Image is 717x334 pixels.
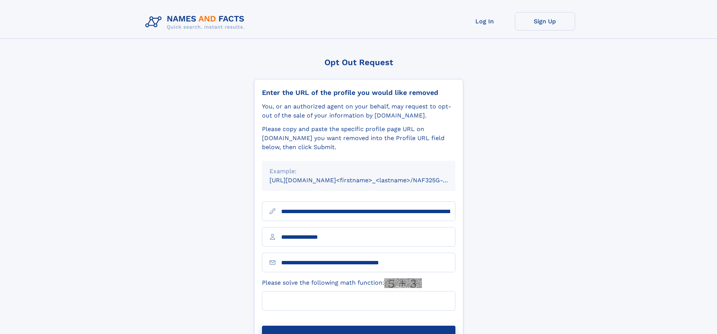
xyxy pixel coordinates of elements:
[262,102,455,120] div: You, or an authorized agent on your behalf, may request to opt-out of the sale of your informatio...
[262,88,455,97] div: Enter the URL of the profile you would like removed
[269,167,448,176] div: Example:
[455,12,515,31] a: Log In
[262,125,455,152] div: Please copy and paste the specific profile page URL on [DOMAIN_NAME] you want removed into the Pr...
[269,177,470,184] small: [URL][DOMAIN_NAME]<firstname>_<lastname>/NAF325G-xxxxxxxx
[254,58,463,67] div: Opt Out Request
[262,278,422,288] label: Please solve the following math function:
[142,12,251,32] img: Logo Names and Facts
[515,12,575,31] a: Sign Up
